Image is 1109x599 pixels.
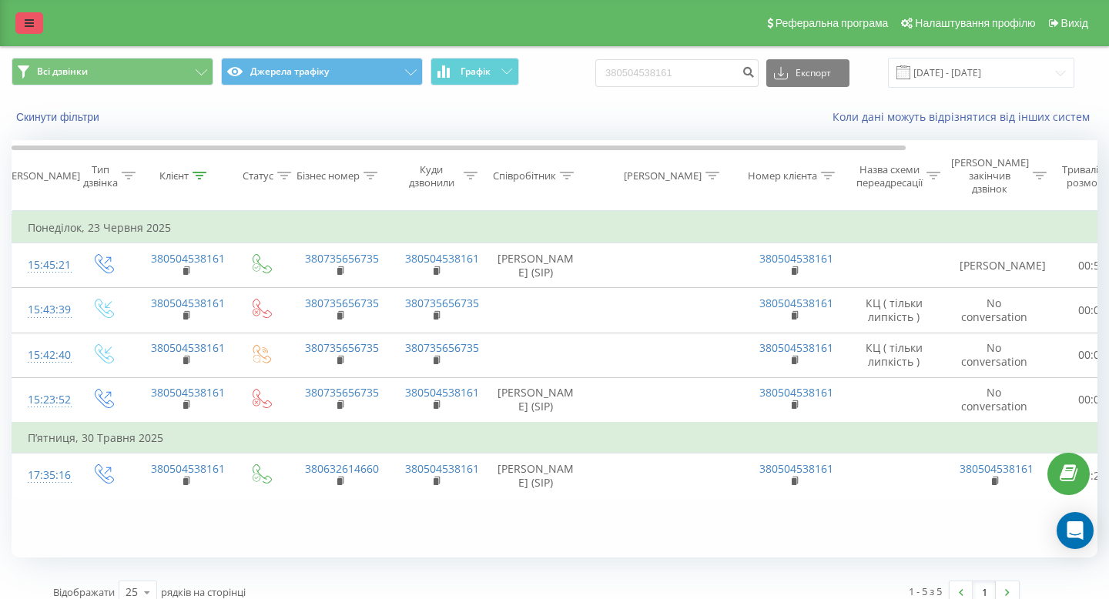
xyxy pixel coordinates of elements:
div: Open Intercom Messenger [1057,512,1094,549]
td: No conversation [944,288,1044,333]
button: Джерела трафіку [221,58,423,85]
button: Експорт [766,59,849,87]
span: Реферальна програма [776,17,889,29]
a: 380504538161 [759,251,833,266]
span: Вихід [1061,17,1088,29]
td: No conversation [944,333,1044,377]
span: рядків на сторінці [161,585,246,599]
div: Бізнес номер [297,169,360,182]
div: Номер клієнта [748,169,817,182]
span: Графік [461,66,491,77]
div: [PERSON_NAME] [2,169,80,182]
a: 380735656735 [305,251,379,266]
td: No conversation [944,377,1044,423]
div: 15:42:40 [28,340,59,370]
input: Пошук за номером [595,59,759,87]
a: 380632614660 [305,461,379,476]
td: [PERSON_NAME] [944,243,1044,288]
button: Всі дзвінки [12,58,213,85]
div: Куди дзвонили [403,163,460,189]
div: 17:35:16 [28,460,59,490]
a: 380504538161 [151,340,225,355]
a: 380504538161 [151,385,225,400]
div: 1 - 5 з 5 [909,584,942,599]
td: КЦ ( тільки липкість ) [844,333,944,377]
td: [PERSON_NAME] (SIP) [482,453,590,498]
div: Клієнт [159,169,189,182]
td: КЦ ( тільки липкість ) [844,288,944,333]
div: Тип дзвінка [83,163,118,189]
a: 380504538161 [960,461,1034,476]
a: 380504538161 [759,385,833,400]
a: 380735656735 [305,296,379,310]
a: 380735656735 [405,296,479,310]
div: Співробітник [493,169,556,182]
a: 380504538161 [759,340,833,355]
a: 380504538161 [151,296,225,310]
a: 380504538161 [759,296,833,310]
a: 380504538161 [151,251,225,266]
div: 15:23:52 [28,385,59,415]
a: Коли дані можуть відрізнятися вiд інших систем [833,109,1097,124]
td: [PERSON_NAME] (SIP) [482,243,590,288]
a: 380504538161 [405,251,479,266]
div: 15:45:21 [28,250,59,280]
td: [PERSON_NAME] (SIP) [482,377,590,423]
div: [PERSON_NAME] закінчив дзвінок [951,156,1029,196]
button: Скинути фільтри [12,110,107,124]
a: 380504538161 [405,461,479,476]
div: Назва схеми переадресації [856,163,923,189]
span: Налаштування профілю [915,17,1035,29]
a: 380504538161 [151,461,225,476]
div: [PERSON_NAME] [624,169,702,182]
div: Статус [243,169,273,182]
a: 380735656735 [405,340,479,355]
div: 15:43:39 [28,295,59,325]
button: Графік [431,58,519,85]
span: Всі дзвінки [37,65,88,78]
span: Відображати [53,585,115,599]
a: 380504538161 [405,385,479,400]
a: 380735656735 [305,385,379,400]
a: 380504538161 [759,461,833,476]
a: 380735656735 [305,340,379,355]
